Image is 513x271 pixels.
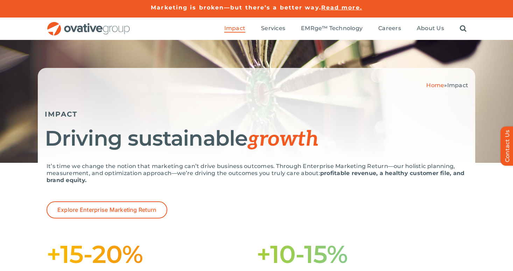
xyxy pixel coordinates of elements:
a: About Us [417,25,444,33]
span: Impact [224,25,245,32]
span: Impact [447,82,468,89]
h1: Driving sustainable [45,127,468,151]
a: Impact [224,25,245,33]
p: It’s time we change the notion that marketing can’t drive business outcomes. Through Enterprise M... [47,163,466,184]
a: OG_Full_horizontal_RGB [47,21,131,28]
a: Home [426,82,444,89]
span: About Us [417,25,444,32]
h1: +15-20% [47,243,256,265]
a: Search [460,25,466,33]
strong: profitable revenue, a healthy customer file, and brand equity. [47,170,464,183]
span: Explore Enterprise Marketing Return [57,207,156,213]
a: Careers [378,25,401,33]
span: EMRge™ Technology [301,25,363,32]
a: Marketing is broken—but there’s a better way. [151,4,321,11]
span: Careers [378,25,401,32]
span: Services [261,25,285,32]
a: Explore Enterprise Marketing Return [47,201,167,218]
a: Services [261,25,285,33]
a: Read more. [321,4,362,11]
span: growth [247,127,319,152]
h1: +10-15% [256,243,466,265]
a: EMRge™ Technology [301,25,363,33]
span: » [426,82,468,89]
h5: IMPACT [45,110,468,118]
nav: Menu [224,18,466,40]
